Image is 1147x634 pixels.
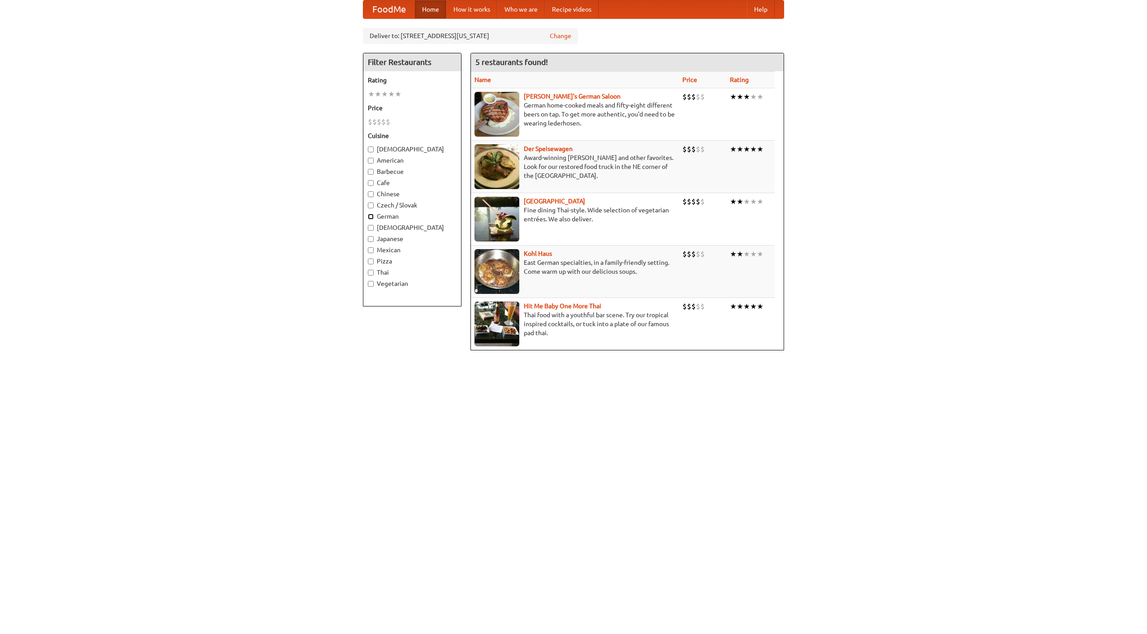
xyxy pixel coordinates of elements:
label: Thai [368,268,457,277]
li: $ [368,117,372,127]
a: Change [550,31,571,40]
li: ★ [757,197,763,207]
h5: Cuisine [368,131,457,140]
li: ★ [730,302,737,311]
li: ★ [757,144,763,154]
p: East German specialties, in a family-friendly setting. Come warm up with our delicious soups. [474,258,675,276]
li: ★ [750,92,757,102]
li: ★ [368,89,375,99]
label: Japanese [368,234,457,243]
li: $ [682,197,687,207]
li: ★ [750,197,757,207]
li: ★ [743,144,750,154]
input: Mexican [368,247,374,253]
input: [DEMOGRAPHIC_DATA] [368,225,374,231]
li: ★ [743,92,750,102]
a: Der Speisewagen [524,145,573,152]
li: $ [691,249,696,259]
a: FoodMe [363,0,415,18]
li: $ [687,92,691,102]
a: Help [747,0,775,18]
li: $ [696,144,700,154]
a: [PERSON_NAME]'s German Saloon [524,93,621,100]
img: speisewagen.jpg [474,144,519,189]
li: $ [682,249,687,259]
img: kohlhaus.jpg [474,249,519,294]
img: esthers.jpg [474,92,519,137]
a: Kohl Haus [524,250,552,257]
li: ★ [737,92,743,102]
label: Cafe [368,178,457,187]
li: ★ [743,249,750,259]
li: $ [377,117,381,127]
li: ★ [757,92,763,102]
li: $ [372,117,377,127]
input: Japanese [368,236,374,242]
li: $ [700,92,705,102]
li: ★ [388,89,395,99]
a: How it works [446,0,497,18]
li: $ [700,302,705,311]
a: Who we are [497,0,545,18]
h5: Rating [368,76,457,85]
li: $ [687,197,691,207]
label: German [368,212,457,221]
a: [GEOGRAPHIC_DATA] [524,198,585,205]
li: $ [691,144,696,154]
li: ★ [730,92,737,102]
input: Pizza [368,259,374,264]
input: German [368,214,374,220]
label: Mexican [368,246,457,254]
li: $ [687,144,691,154]
li: ★ [737,249,743,259]
li: ★ [737,197,743,207]
li: $ [700,144,705,154]
label: Pizza [368,257,457,266]
li: ★ [381,89,388,99]
li: ★ [757,302,763,311]
input: Thai [368,270,374,276]
input: American [368,158,374,164]
label: Barbecue [368,167,457,176]
li: ★ [375,89,381,99]
li: ★ [743,302,750,311]
li: ★ [757,249,763,259]
li: $ [691,302,696,311]
li: ★ [737,302,743,311]
li: $ [687,249,691,259]
li: ★ [730,249,737,259]
input: Czech / Slovak [368,203,374,208]
input: Vegetarian [368,281,374,287]
li: ★ [395,89,401,99]
li: ★ [743,197,750,207]
input: Chinese [368,191,374,197]
label: Chinese [368,190,457,198]
a: Name [474,76,491,83]
li: ★ [750,249,757,259]
a: Home [415,0,446,18]
h4: Filter Restaurants [363,53,461,71]
li: ★ [750,302,757,311]
label: Czech / Slovak [368,201,457,210]
a: Hit Me Baby One More Thai [524,302,601,310]
li: $ [696,249,700,259]
img: satay.jpg [474,197,519,242]
img: babythai.jpg [474,302,519,346]
ng-pluralize: 5 restaurants found! [475,58,548,66]
li: $ [682,144,687,154]
li: $ [696,197,700,207]
label: Vegetarian [368,279,457,288]
li: ★ [730,144,737,154]
li: ★ [730,197,737,207]
label: [DEMOGRAPHIC_DATA] [368,223,457,232]
div: Deliver to: [STREET_ADDRESS][US_STATE] [363,28,578,44]
li: $ [381,117,386,127]
li: ★ [737,144,743,154]
p: Award-winning [PERSON_NAME] and other favorites. Look for our restored food truck in the NE corne... [474,153,675,180]
a: Price [682,76,697,83]
li: $ [682,302,687,311]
